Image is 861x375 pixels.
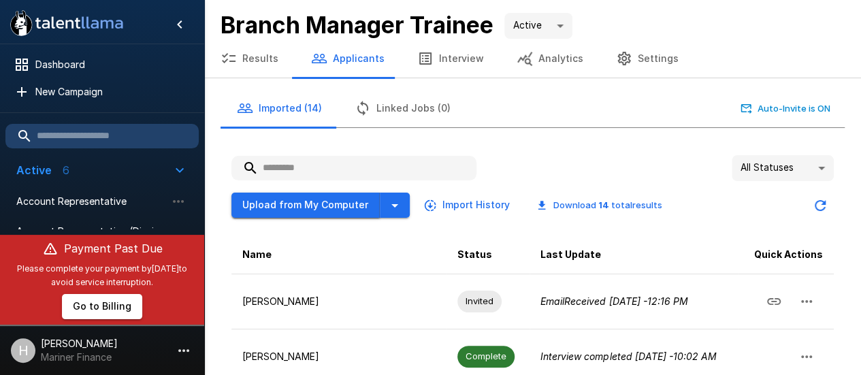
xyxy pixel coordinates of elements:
button: Applicants [295,39,401,78]
i: Email Received [DATE] - 12:16 PM [540,295,687,307]
button: Upload from My Computer [231,193,380,218]
button: Results [204,39,295,78]
button: Linked Jobs (0) [338,89,467,127]
button: Settings [600,39,695,78]
span: Invited [457,295,502,308]
div: Active [504,13,572,39]
th: Name [231,235,446,274]
b: Branch Manager Trainee [221,11,493,39]
button: Analytics [500,39,600,78]
button: Updated Today - 12:23 PM [807,192,834,219]
button: Download 14 totalresults [526,195,673,216]
p: [PERSON_NAME] [242,295,436,308]
p: [PERSON_NAME] [242,350,436,363]
th: Last Update [530,235,738,274]
i: Interview completed [DATE] - 10:02 AM [540,350,716,362]
span: Copy Interview Link [758,294,790,306]
b: 14 [598,199,609,210]
th: Status [446,235,530,274]
div: All Statuses [732,155,834,181]
button: Imported (14) [221,89,338,127]
button: Interview [401,39,500,78]
button: Auto-Invite is ON [738,98,834,119]
th: Quick Actions [738,235,834,274]
button: Import History [421,193,515,218]
span: Complete [457,350,515,363]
